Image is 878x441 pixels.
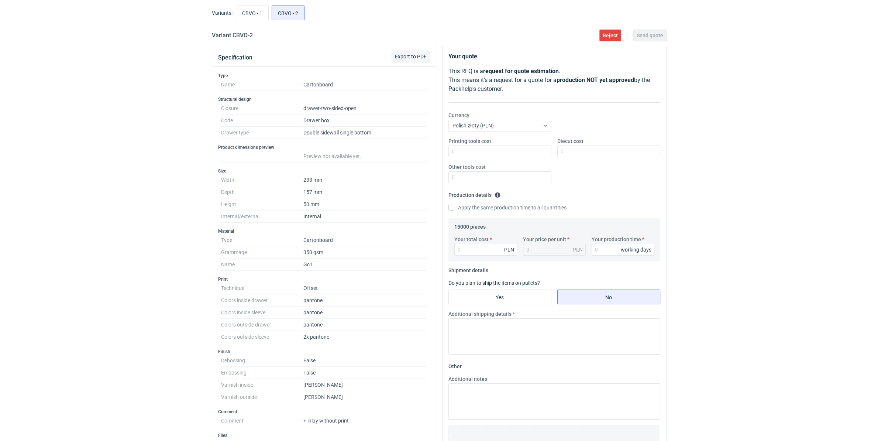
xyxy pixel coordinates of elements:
legend: Production details [448,189,500,198]
legend: Shipment details [448,264,488,273]
legend: 15000 pieces [454,221,486,230]
label: Do you plan to ship the items on pallets? [448,280,540,286]
dt: Embossing [221,367,303,379]
label: No [557,290,660,304]
h2: Variant CBVO - 2 [212,31,253,40]
label: Other tools cost [448,163,486,171]
div: working days [621,246,651,253]
dd: [PERSON_NAME] [303,391,427,403]
dd: 2x pantone [303,331,427,343]
h3: Material [218,228,430,234]
label: Diecut cost [557,137,583,145]
label: Yes [448,290,551,304]
h3: Comment [218,409,430,415]
h3: Finish [218,349,430,355]
input: 0 [557,146,660,157]
span: Send quote [637,33,663,38]
strong: production NOT yet approved [557,76,634,83]
span: Preview not available yet. [303,153,361,159]
dd: 50 mm [303,198,427,211]
label: Your production time [592,236,641,243]
input: 0 [454,244,517,256]
dt: Height [221,198,303,211]
label: Apply the same production time to all quantities [448,204,567,211]
dd: Cartonboard [303,79,427,91]
label: Your total cost [454,236,489,243]
input: 0 [448,146,551,157]
dt: Colors outside drawer [221,319,303,331]
label: CBVO - 2 [272,6,304,20]
span: Polish złoty (PLN) [452,123,494,129]
span: Export to PDF [395,54,427,59]
dt: Varnish outside [221,391,303,403]
dd: 350 gsm [303,246,427,259]
button: Send quote [633,30,667,41]
dd: Double sidewall single bottom [303,127,427,139]
dd: [PERSON_NAME] [303,379,427,391]
label: Currency [448,112,469,119]
h3: Files [218,433,430,438]
dt: Colors outside sleeve [221,331,303,343]
dd: False [303,367,427,379]
dd: pantone [303,294,427,307]
dd: Gc1 [303,259,427,271]
label: CBVO - 1 [236,6,269,20]
label: Additional notes [448,375,487,383]
div: PLN [573,246,583,253]
label: Additional shipping details [448,310,512,318]
dd: 157 mm [303,186,427,198]
dd: pantone [303,319,427,331]
legend: Other [448,360,462,369]
dt: Type [221,234,303,246]
button: Reject [599,30,621,41]
dd: False [303,355,427,367]
h3: Size [218,168,430,174]
dt: Width [221,174,303,186]
button: Export to PDF [392,51,430,62]
strong: Your quote [448,53,477,60]
div: PLN [504,246,514,253]
dt: Colors inside sleeve [221,307,303,319]
dt: Closure [221,102,303,114]
strong: request for quote estimation [483,68,559,75]
h3: Print [218,276,430,282]
dt: Internal/external [221,211,303,223]
input: 0 [448,171,551,183]
input: 0 [592,244,654,256]
dd: Cartonboard [303,234,427,246]
dt: Technique [221,282,303,294]
label: Printing tools cost [448,137,491,145]
dt: Drawer type [221,127,303,139]
button: Specification [218,49,252,66]
dt: Colors inside drawer [221,294,303,307]
dd: Internal [303,211,427,223]
dt: Comment [221,415,303,427]
dd: drawer-two-sided-open [303,102,427,114]
dt: Code [221,114,303,127]
h3: Type [218,73,430,79]
h3: Product dimensions preview [218,144,430,150]
dt: Debossing [221,355,303,367]
dt: Name [221,79,303,91]
dd: Offset [303,282,427,294]
label: Your price per unit [523,236,566,243]
dd: pantone [303,307,427,319]
dt: Varnish inside [221,379,303,391]
dd: 233 mm [303,174,427,186]
span: Reject [603,33,618,38]
label: Variants: [212,9,233,17]
h3: Structural design [218,96,430,102]
dt: Grammage [221,246,303,259]
p: This RFQ is a . This means it's a request for a quote for a by the Packhelp's customer. [448,67,660,93]
dt: Name [221,259,303,271]
dd: + inlay without print [303,415,427,427]
dd: Drawer box [303,114,427,127]
dt: Depth [221,186,303,198]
